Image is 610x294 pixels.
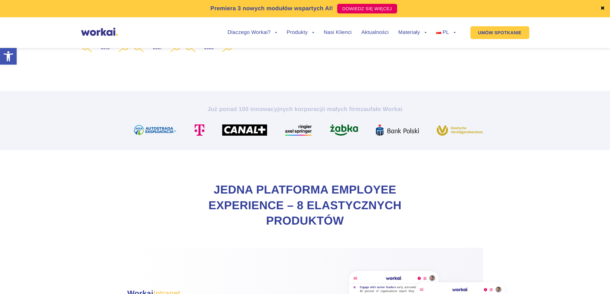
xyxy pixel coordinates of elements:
[324,30,352,35] a: Nasi Klienci
[361,30,388,35] a: Aktualności
[177,182,433,229] h2: Jedna Platforma Employee Experience – 8 elastycznych produktów
[600,6,605,11] a: ✖
[337,4,397,13] a: DOWIEDZ SIĘ WIĘCEJ
[228,30,277,35] a: Dlaczego Workai?
[210,4,333,13] p: Premiera 3 nowych modułów wspartych AI!
[398,30,427,35] a: Materiały
[127,105,483,113] h2: Już ponad 100 innowacyjnych korporacji zaufało Workai
[470,26,529,39] a: UMÓW SPOTKANIE
[443,30,449,35] span: PL
[323,106,360,112] i: i małych firm
[287,30,314,35] a: Produkty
